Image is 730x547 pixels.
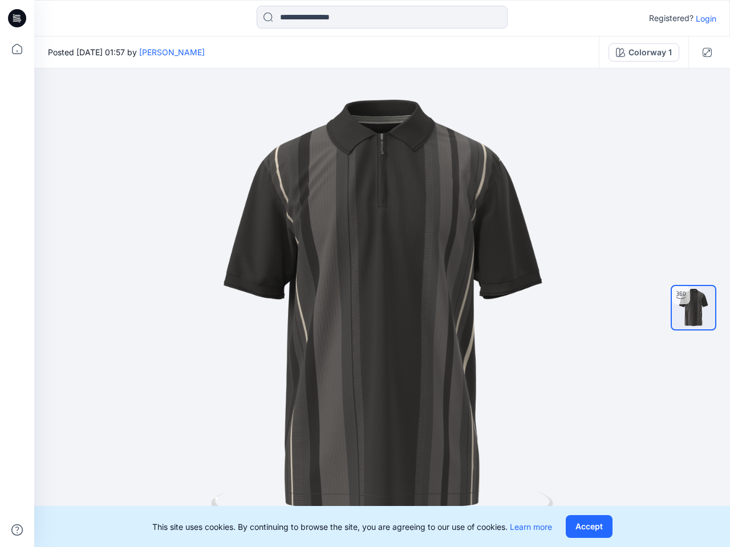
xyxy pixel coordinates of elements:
[672,286,715,329] img: B10951
[609,43,679,62] button: Colorway 1
[566,515,613,538] button: Accept
[649,11,693,25] p: Registered?
[139,47,205,57] a: [PERSON_NAME]
[152,521,552,533] p: This site uses cookies. By continuing to browse the site, you are agreeing to our use of cookies.
[696,13,716,25] p: Login
[48,46,205,58] span: Posted [DATE] 01:57 by
[628,46,672,59] div: Colorway 1
[510,522,552,532] a: Learn more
